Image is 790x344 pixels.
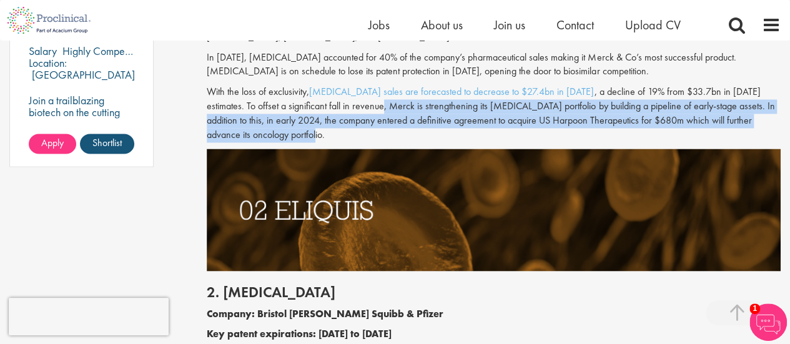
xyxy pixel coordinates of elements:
[80,134,134,154] a: Shortlist
[62,44,146,58] p: Highly Competitive
[207,149,781,272] img: Drugs with patents due to expire Eliquis
[749,303,787,341] img: Chatbot
[207,307,443,320] b: Company: Bristol [PERSON_NAME] Squibb & Pfizer
[207,327,392,340] b: Key patent expirations: [DATE] to [DATE]
[29,44,57,58] span: Salary
[207,283,781,300] h2: 2. [MEDICAL_DATA]
[29,56,67,70] span: Location:
[207,85,781,142] p: With the loss of exclusivity, , a decline of 19% from $33.7bn in [DATE] estimates. To offset a si...
[309,85,594,98] a: [MEDICAL_DATA] sales are forecasted to decrease to $27.4bn in [DATE]
[29,94,134,142] p: Join a trailblazing biotech on the cutting edge of science and technology.
[421,17,463,33] a: About us
[368,17,390,33] a: Jobs
[41,136,64,149] span: Apply
[9,298,169,335] iframe: reCAPTCHA
[207,51,781,79] p: In [DATE], [MEDICAL_DATA] accounted for 40% of the company’s pharmaceutical sales making it Merck...
[494,17,525,33] a: Join us
[749,303,760,314] span: 1
[625,17,681,33] a: Upload CV
[556,17,594,33] a: Contact
[29,67,138,94] p: [GEOGRAPHIC_DATA], [GEOGRAPHIC_DATA]
[29,134,76,154] a: Apply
